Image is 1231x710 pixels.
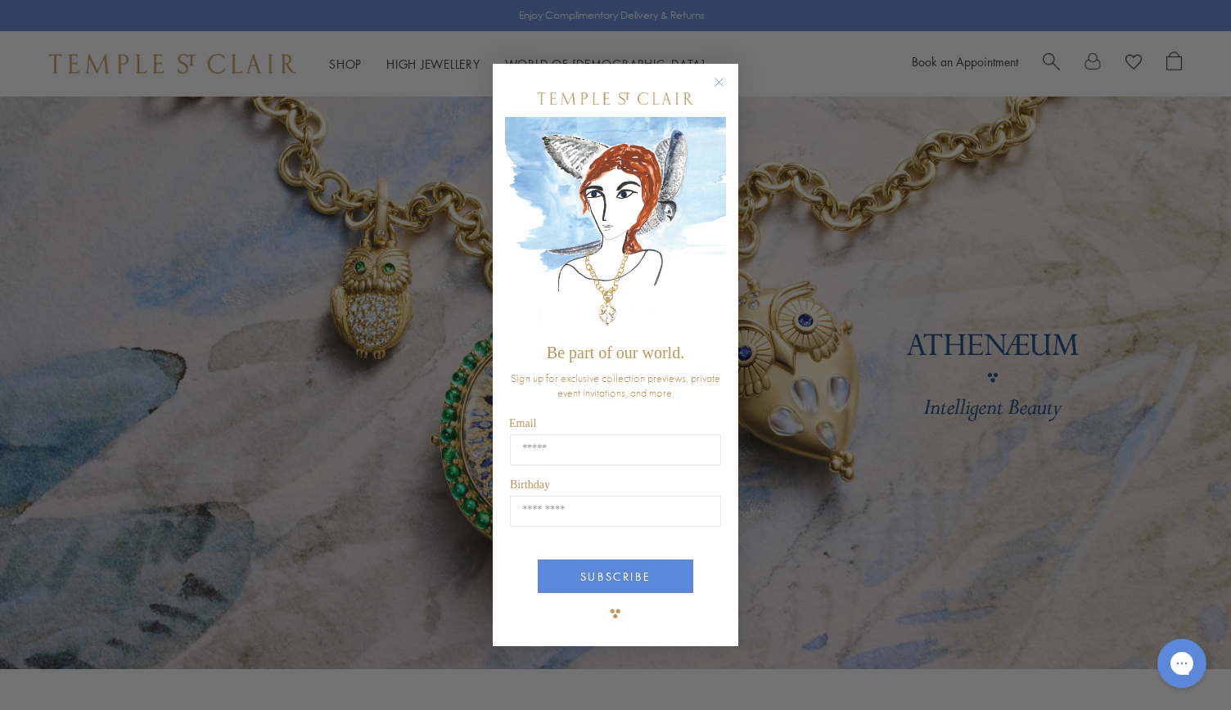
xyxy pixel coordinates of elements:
span: Birthday [510,479,550,491]
input: Email [510,434,721,465]
button: SUBSCRIBE [538,559,693,593]
img: TSC [599,597,632,630]
span: Sign up for exclusive collection previews, private event invitations, and more. [511,371,720,400]
iframe: Gorgias live chat messenger [1149,633,1215,694]
span: Be part of our world. [547,344,684,362]
img: Temple St. Clair [538,92,693,105]
span: Email [509,417,536,429]
img: c4a9eb12-d91a-4d4a-8ee0-386386f4f338.jpeg [505,117,726,335]
button: Close dialog [717,80,737,101]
